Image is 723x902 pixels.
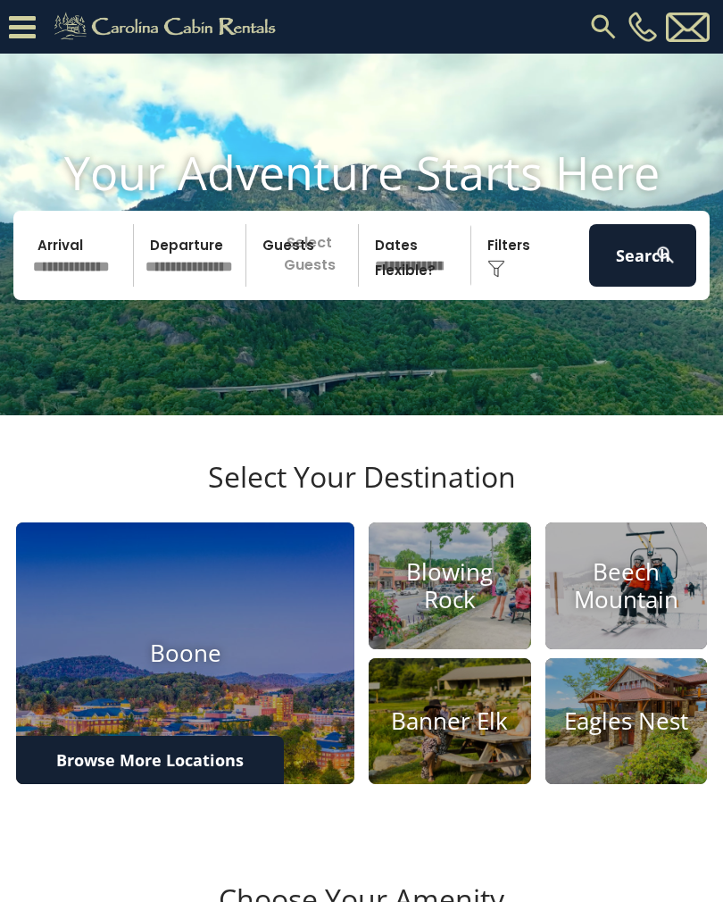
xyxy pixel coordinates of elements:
a: Boone [16,522,354,784]
h3: Select Your Destination [13,460,710,522]
img: search-regular-white.png [654,244,677,266]
button: Search [589,224,696,287]
img: search-regular.svg [587,11,619,43]
a: Blowing Rock [369,522,531,649]
h4: Eagles Nest [545,707,708,735]
img: Khaki-logo.png [45,9,291,45]
h1: Your Adventure Starts Here [13,145,710,200]
a: Beech Mountain [545,522,708,649]
a: [PHONE_NUMBER] [624,12,661,42]
a: Browse More Locations [16,736,284,784]
h4: Beech Mountain [545,558,708,614]
p: Select Guests [252,224,358,287]
a: Banner Elk [369,658,531,785]
h4: Banner Elk [369,707,531,735]
img: filter--v1.png [487,260,505,278]
h4: Blowing Rock [369,558,531,614]
h4: Boone [16,639,354,667]
a: Eagles Nest [545,658,708,785]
